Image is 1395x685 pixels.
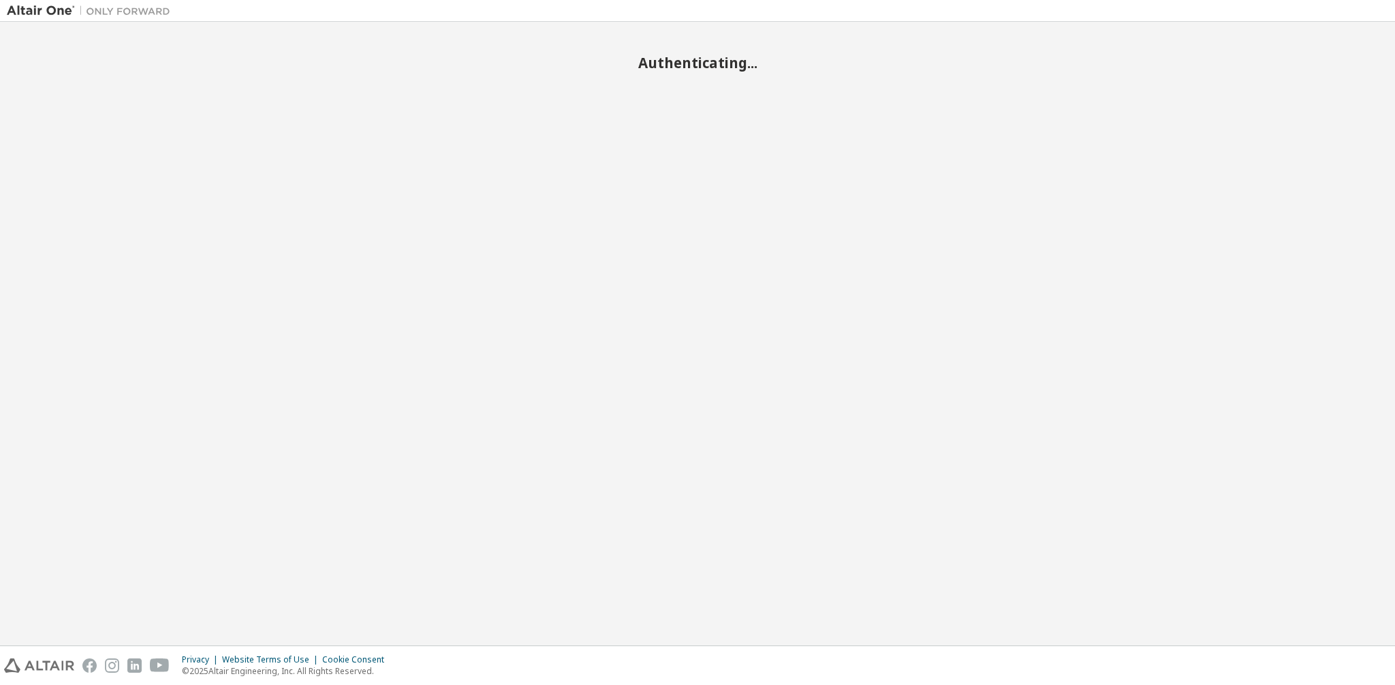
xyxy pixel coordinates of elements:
div: Website Terms of Use [222,654,322,665]
img: altair_logo.svg [4,658,74,673]
div: Privacy [182,654,222,665]
img: linkedin.svg [127,658,142,673]
img: facebook.svg [82,658,97,673]
img: youtube.svg [150,658,170,673]
img: Altair One [7,4,177,18]
h2: Authenticating... [7,54,1388,72]
p: © 2025 Altair Engineering, Inc. All Rights Reserved. [182,665,392,677]
div: Cookie Consent [322,654,392,665]
img: instagram.svg [105,658,119,673]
